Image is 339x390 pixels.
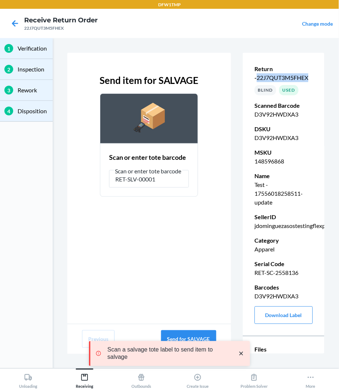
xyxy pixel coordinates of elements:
div: BLIND [254,85,276,95]
h4: Receive Return Order [24,15,98,25]
button: Problem Solver [226,369,282,389]
div: 2 [4,65,13,74]
p: Barcodes [254,283,313,292]
h3: Send item for SALVAGE [100,73,199,88]
div: Used [279,85,298,95]
p: Rework [18,86,48,95]
p: RET-SC-2558136 [254,268,313,277]
p: Scan a salvage tote label to send item to salvage [107,346,230,361]
p: MSKU [254,148,313,157]
p: Scanned Barcode [254,101,313,110]
p: Serial Code [254,260,313,268]
div: 22J7QUT3M5FHEX [24,25,98,32]
button: More [283,369,339,389]
div: More [306,371,316,389]
p: D3V92HWDXA3 [254,133,313,142]
p: Inspection [18,65,48,74]
p: DSKU [254,125,313,133]
h2: Scan or enter tote barcode [109,152,186,162]
button: Receiving [56,369,113,389]
p: Return - [254,65,313,82]
p: Test - 17556018258511-update [254,180,313,207]
input: Scan or enter tote barcode [109,170,189,188]
p: Disposition [18,107,48,115]
p: jdominguezasostestingflexportcom [254,221,313,230]
div: Problem Solver [241,371,268,389]
div: 3 [4,86,13,95]
span: Scan or enter tote barcode [114,168,182,175]
div: Unloading [19,371,37,389]
p: Apparel [254,245,313,254]
div: Receiving [76,371,93,389]
p: 148596868 [254,157,313,166]
p: SellerID [254,213,313,221]
svg: close toast [238,350,245,357]
button: Previous [82,330,115,348]
p: D3V92HWDXA3 [254,110,313,119]
p: DFW1TMP [158,1,181,8]
p: Name [254,172,313,180]
button: Download Label [254,306,313,324]
p: Files [254,345,313,354]
div: 4 [4,107,13,115]
a: Change mode [302,21,333,27]
span: 22J7QUT3M5FHEX [257,74,308,81]
div: 1 [4,44,13,53]
p: Verification [18,44,48,53]
p: Category [254,236,313,245]
p: D3V92HWDXA3 [254,292,313,301]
